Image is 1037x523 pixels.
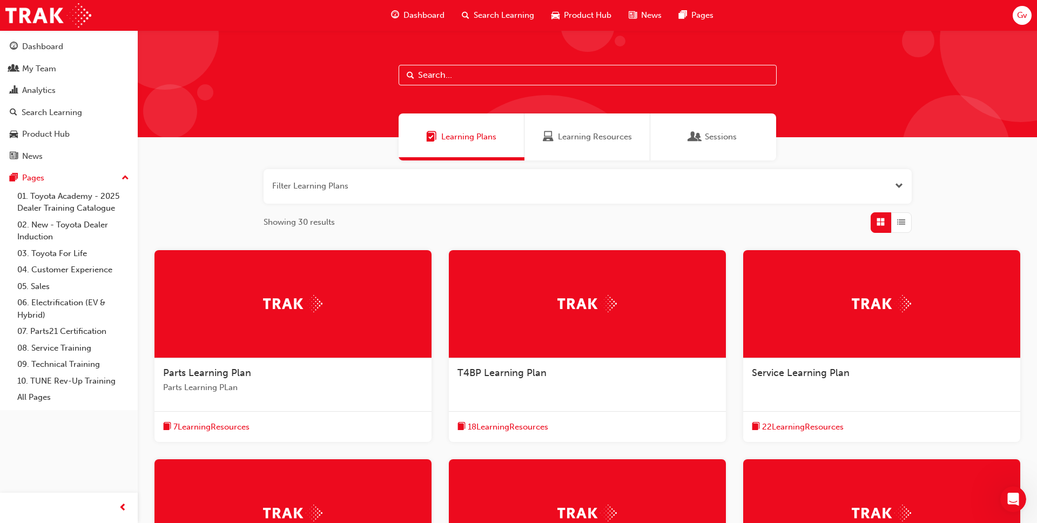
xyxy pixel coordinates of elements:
span: Learning Resources [558,131,632,143]
span: news-icon [629,9,637,22]
a: 03. Toyota For Life [13,245,133,262]
a: Search Learning [4,103,133,123]
a: TrakParts Learning PlanParts Learning PLanbook-icon7LearningResources [154,250,432,442]
span: Parts Learning PLan [163,381,423,394]
a: Analytics [4,81,133,100]
span: Showing 30 results [264,216,335,229]
div: Search Learning [22,106,82,119]
span: List [897,216,905,229]
img: Trak [852,295,911,312]
div: Product Hub [22,128,70,140]
span: pages-icon [10,173,18,183]
a: 04. Customer Experience [13,261,133,278]
button: book-icon18LearningResources [457,420,548,434]
span: news-icon [10,152,18,162]
span: 7 Learning Resources [173,421,250,433]
a: All Pages [13,389,133,406]
span: Dashboard [403,9,445,22]
span: Parts Learning Plan [163,367,251,379]
a: 02. New - Toyota Dealer Induction [13,217,133,245]
a: pages-iconPages [670,4,722,26]
button: Pages [4,168,133,188]
img: Trak [557,295,617,312]
a: TrakService Learning Planbook-icon22LearningResources [743,250,1020,442]
span: search-icon [462,9,469,22]
iframe: Intercom live chat [1000,486,1026,512]
a: Product Hub [4,124,133,144]
button: Gv [1013,6,1032,25]
span: Search Learning [474,9,534,22]
img: Trak [263,505,322,521]
span: Sessions [705,131,737,143]
span: car-icon [10,130,18,139]
a: My Team [4,59,133,79]
img: Trak [852,505,911,521]
span: prev-icon [119,501,127,515]
div: News [22,150,43,163]
span: Service Learning Plan [752,367,850,379]
span: up-icon [122,171,129,185]
a: 05. Sales [13,278,133,295]
span: book-icon [457,420,466,434]
input: Search... [399,65,777,85]
span: Product Hub [564,9,611,22]
span: News [641,9,662,22]
span: Learning Resources [543,131,554,143]
img: Trak [263,295,322,312]
div: Dashboard [22,41,63,53]
button: book-icon7LearningResources [163,420,250,434]
div: My Team [22,63,56,75]
div: Analytics [22,84,56,97]
span: Pages [691,9,713,22]
a: search-iconSearch Learning [453,4,543,26]
span: pages-icon [679,9,687,22]
span: guage-icon [391,9,399,22]
img: Trak [557,505,617,521]
span: T4BP Learning Plan [457,367,547,379]
span: book-icon [752,420,760,434]
span: 18 Learning Resources [468,421,548,433]
span: Search [407,69,414,82]
span: Learning Plans [426,131,437,143]
span: car-icon [551,9,560,22]
span: guage-icon [10,42,18,52]
span: book-icon [163,420,171,434]
a: SessionsSessions [650,113,776,160]
a: Learning PlansLearning Plans [399,113,524,160]
span: Gv [1017,9,1027,22]
span: Sessions [690,131,701,143]
a: news-iconNews [620,4,670,26]
button: book-icon22LearningResources [752,420,844,434]
div: Pages [22,172,44,184]
button: DashboardMy TeamAnalyticsSearch LearningProduct HubNews [4,35,133,168]
span: chart-icon [10,86,18,96]
a: 09. Technical Training [13,356,133,373]
button: Open the filter [895,180,903,192]
a: Dashboard [4,37,133,57]
span: search-icon [10,108,17,118]
a: News [4,146,133,166]
a: TrakT4BP Learning Planbook-icon18LearningResources [449,250,726,442]
img: Trak [5,3,91,28]
a: car-iconProduct Hub [543,4,620,26]
a: 10. TUNE Rev-Up Training [13,373,133,390]
a: guage-iconDashboard [382,4,453,26]
a: Learning ResourcesLearning Resources [524,113,650,160]
a: 01. Toyota Academy - 2025 Dealer Training Catalogue [13,188,133,217]
a: 06. Electrification (EV & Hybrid) [13,294,133,323]
span: 22 Learning Resources [762,421,844,433]
a: 08. Service Training [13,340,133,357]
span: Grid [877,216,885,229]
span: people-icon [10,64,18,74]
span: Learning Plans [441,131,496,143]
a: 07. Parts21 Certification [13,323,133,340]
